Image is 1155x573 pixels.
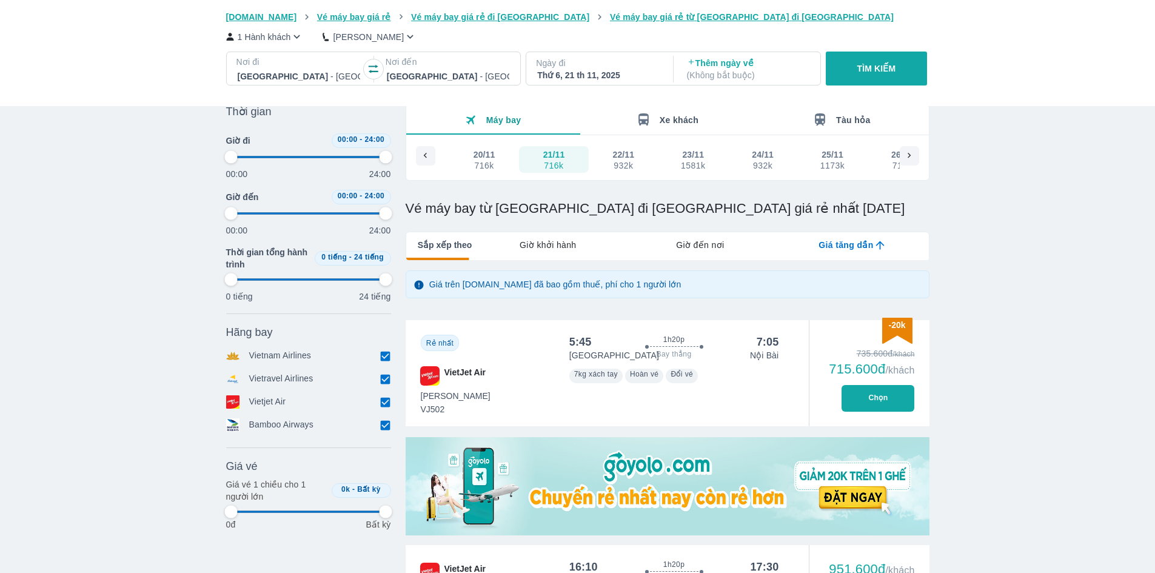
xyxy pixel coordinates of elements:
div: 22/11 [613,149,635,161]
p: TÌM KIẾM [857,62,896,75]
span: Giờ đi [226,135,250,147]
p: Giá trên [DOMAIN_NAME] đã bao gồm thuế, phí cho 1 người lớn [429,278,681,290]
span: Thời gian tổng hành trình [226,246,310,270]
div: 20/11 [474,149,495,161]
span: 1h20p [663,560,685,569]
p: 0 tiếng [226,290,253,303]
p: Bất kỳ [366,518,390,531]
p: [PERSON_NAME] [333,31,404,43]
span: -20k [888,320,905,330]
span: 24:00 [364,192,384,200]
p: 0đ [226,518,236,531]
span: Hãng bay [226,325,273,340]
span: VJ502 [421,403,490,415]
div: 1173k [820,161,845,170]
span: - [360,135,362,144]
span: 24 tiếng [354,253,384,261]
span: - [352,485,355,494]
span: Đổi vé [671,370,693,378]
div: 735.600đ [829,347,914,360]
p: Bamboo Airways [249,418,313,432]
span: Tàu hỏa [836,115,871,125]
span: VietJet Air [444,366,486,386]
p: 00:00 [226,224,248,236]
span: 24:00 [364,135,384,144]
h1: Vé máy bay từ [GEOGRAPHIC_DATA] đi [GEOGRAPHIC_DATA] giá rẻ nhất [DATE] [406,200,929,217]
div: 716k [474,161,495,170]
div: 24/11 [752,149,774,161]
span: Bất kỳ [357,485,381,494]
span: Thời gian [226,104,272,119]
span: Giá tăng dần [819,239,873,251]
span: Giá vé [226,459,258,474]
span: 7kg xách tay [574,370,618,378]
p: 24:00 [369,168,391,180]
p: Vietravel Airlines [249,372,313,386]
span: 0 tiếng [321,253,347,261]
button: 1 Hành khách [226,30,304,43]
span: Xe khách [660,115,698,125]
span: Hoàn vé [630,370,659,378]
span: Vé máy bay giá rẻ từ [GEOGRAPHIC_DATA] đi [GEOGRAPHIC_DATA] [610,12,894,22]
div: 932k [614,161,634,170]
div: 26/11 [891,149,913,161]
span: [PERSON_NAME] [421,390,490,402]
span: 00:00 [338,135,358,144]
div: 21/11 [543,149,565,161]
p: Giá vé 1 chiều cho 1 người lớn [226,478,327,503]
span: Rẻ nhất [426,339,454,347]
p: Ngày đi [536,57,661,69]
div: 25/11 [822,149,843,161]
span: - [360,192,362,200]
span: [DOMAIN_NAME] [226,12,297,22]
div: Thứ 6, 21 th 11, 2025 [537,69,660,81]
div: lab API tabs example [472,232,928,258]
span: 00:00 [338,192,358,200]
div: 716k [892,161,912,170]
p: Vietnam Airlines [249,349,312,363]
img: media-0 [406,437,929,535]
span: Vé máy bay giá rẻ [317,12,391,22]
div: 7:05 [757,335,779,349]
span: Giờ đến [226,191,259,203]
div: 932k [752,161,773,170]
span: Giờ khởi hành [520,239,576,251]
button: [PERSON_NAME] [323,30,417,43]
nav: breadcrumb [226,11,929,23]
p: 24 tiếng [359,290,390,303]
p: 24:00 [369,224,391,236]
p: [GEOGRAPHIC_DATA] [569,349,659,361]
p: Thêm ngày về [687,57,809,81]
span: Giờ đến nơi [676,239,724,251]
div: 23/11 [682,149,704,161]
p: 1 Hành khách [238,31,291,43]
div: 715.600đ [829,362,914,377]
p: Nội Bài [750,349,778,361]
p: Nơi đến [386,56,511,68]
img: VJ [420,366,440,386]
span: 1h20p [663,335,685,344]
img: discount [882,318,912,344]
p: ( Không bắt buộc ) [687,69,809,81]
button: TÌM KIẾM [826,52,927,85]
span: Vé máy bay giá rẻ đi [GEOGRAPHIC_DATA] [411,12,589,22]
span: - [349,253,352,261]
div: 5:45 [569,335,592,349]
span: Máy bay [486,115,521,125]
span: Sắp xếp theo [418,239,472,251]
p: 00:00 [226,168,248,180]
p: Vietjet Air [249,395,286,409]
p: Nơi đi [236,56,361,68]
div: 716k [544,161,564,170]
span: /khách [885,365,914,375]
span: 0k [341,485,350,494]
div: 1581k [681,161,705,170]
button: Chọn [842,385,914,412]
